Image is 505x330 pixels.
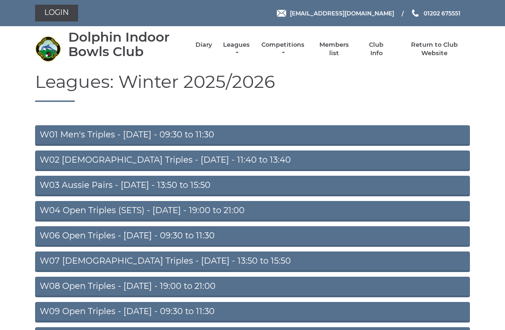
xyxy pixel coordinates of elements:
[399,41,470,57] a: Return to Club Website
[412,9,418,17] img: Phone us
[35,5,78,22] a: Login
[411,9,461,18] a: Phone us 01202 675551
[363,41,390,57] a: Club Info
[35,226,470,247] a: W06 Open Triples - [DATE] - 09:30 to 11:30
[35,251,470,272] a: W07 [DEMOGRAPHIC_DATA] Triples - [DATE] - 13:50 to 15:50
[35,36,61,62] img: Dolphin Indoor Bowls Club
[35,302,470,323] a: W09 Open Triples - [DATE] - 09:30 to 11:30
[35,125,470,146] a: W01 Men's Triples - [DATE] - 09:30 to 11:30
[35,201,470,222] a: W04 Open Triples (SETS) - [DATE] - 19:00 to 21:00
[35,151,470,171] a: W02 [DEMOGRAPHIC_DATA] Triples - [DATE] - 11:40 to 13:40
[260,41,305,57] a: Competitions
[314,41,353,57] a: Members list
[290,9,394,16] span: [EMAIL_ADDRESS][DOMAIN_NAME]
[35,176,470,196] a: W03 Aussie Pairs - [DATE] - 13:50 to 15:50
[68,30,186,59] div: Dolphin Indoor Bowls Club
[35,277,470,297] a: W08 Open Triples - [DATE] - 19:00 to 21:00
[222,41,251,57] a: Leagues
[195,41,212,49] a: Diary
[277,10,286,17] img: Email
[277,9,394,18] a: Email [EMAIL_ADDRESS][DOMAIN_NAME]
[35,72,470,102] h1: Leagues: Winter 2025/2026
[424,9,461,16] span: 01202 675551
